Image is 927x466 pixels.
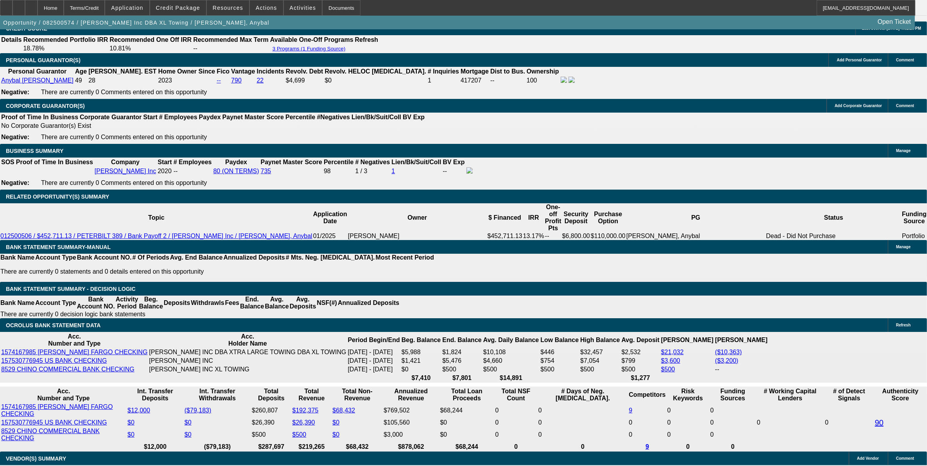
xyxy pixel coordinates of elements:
[896,323,911,327] span: Refresh
[257,68,284,75] b: Incidents
[240,296,264,310] th: End. Balance
[190,296,224,310] th: Withdrawls
[384,419,438,426] div: $105,560
[88,76,157,85] td: 28
[217,68,230,75] b: Fico
[185,431,192,438] a: $0
[264,296,289,310] th: Avg. Balance
[217,77,221,84] a: --
[715,366,768,373] td: --
[256,5,277,11] span: Actions
[35,296,77,310] th: Account Type
[6,322,100,328] span: OCROLUS BANK STATEMENT DATA
[355,159,390,165] b: # Negatives
[442,348,482,356] td: $1,824
[375,254,434,262] th: Most Recent Period
[292,419,315,426] a: $26,390
[661,357,680,364] a: $3,600
[715,349,742,355] a: ($10,363)
[545,232,562,240] td: --
[332,443,382,451] th: $68,432
[483,374,540,382] th: $14,891
[442,366,482,373] td: $500
[351,114,401,120] b: Lien/Bk/Suit/Coll
[442,333,482,348] th: End. Balance
[251,387,291,402] th: Total Deposits
[0,268,434,275] p: There are currently 0 statements and 0 details entered on this opportunity
[127,387,183,402] th: Int. Transfer Deposits
[6,103,85,109] span: CORPORATE GUARANTOR(S)
[626,232,766,240] td: [PERSON_NAME], Anybal
[355,36,379,44] th: Refresh
[667,443,709,451] th: 0
[138,296,163,310] th: Beg. Balance
[41,179,207,186] span: There are currently 0 Comments entered on this opportunity
[538,387,628,402] th: # Days of Neg. [MEDICAL_DATA].
[523,203,545,232] th: IRR
[1,403,113,417] a: 1574167985 [PERSON_NAME] FARGO CHECKING
[483,333,540,348] th: Avg. Daily Balance
[231,77,242,84] a: 790
[460,76,489,85] td: 417207
[105,0,149,15] button: Application
[261,159,322,165] b: Paynet Master Score
[391,168,395,174] a: 1
[199,114,221,120] b: Paydex
[41,134,207,140] span: There are currently 0 Comments entered on this opportunity
[225,296,240,310] th: Fees
[1,349,147,355] a: 1574167985 [PERSON_NAME] FARGO CHECKING
[75,68,87,75] b: Age
[355,168,390,175] div: 1 / 3
[313,203,348,232] th: Application Date
[157,167,172,176] td: 2020
[403,114,425,120] b: BV Exp
[561,77,567,83] img: facebook-icon.png
[332,419,339,426] a: $0
[207,0,249,15] button: Resources
[538,427,628,442] td: 0
[857,456,879,461] span: Add Vendor
[251,443,291,451] th: $287,697
[251,419,291,427] td: $26,390
[80,114,142,120] b: Corporate Guarantor
[443,167,465,176] td: --
[384,407,438,414] div: $769,502
[251,403,291,418] td: $260,807
[290,5,316,11] span: Activities
[6,455,66,462] span: VENDOR(S) SUMMARY
[667,427,709,442] td: 0
[628,419,666,427] td: 0
[231,68,255,75] b: Vantage
[348,232,487,240] td: [PERSON_NAME]
[127,419,134,426] a: $0
[483,357,540,365] td: $4,660
[667,387,709,402] th: Risk Keywords
[149,333,346,348] th: Acc. Holder Name
[325,68,426,75] b: Revolv. HELOC [MEDICAL_DATA].
[143,114,157,120] b: Start
[270,45,348,52] button: 3 Programs (1 Funding Source)
[23,45,108,52] td: 18.78%
[1,333,148,348] th: Acc. Number and Type
[538,403,628,418] td: 0
[1,179,29,186] b: Negative:
[401,348,441,356] td: $5,988
[158,68,215,75] b: Home Owner Since
[715,357,739,364] a: ($3,200)
[710,443,756,451] th: 0
[77,254,132,262] th: Bank Account NO.
[580,348,620,356] td: $32,457
[766,203,902,232] th: Status
[292,431,307,438] a: $500
[348,366,400,373] td: [DATE] - [DATE]
[440,419,494,427] td: $0
[628,387,666,402] th: Competitors
[621,366,660,373] td: $500
[159,114,197,120] b: # Employees
[562,232,590,240] td: $6,800.00
[23,36,108,44] th: Recommended Portfolio IRR
[710,403,756,418] td: 0
[401,374,441,382] th: $7,410
[285,76,324,85] td: $4,699
[1,357,107,364] a: 157530776945 US BANK CHECKING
